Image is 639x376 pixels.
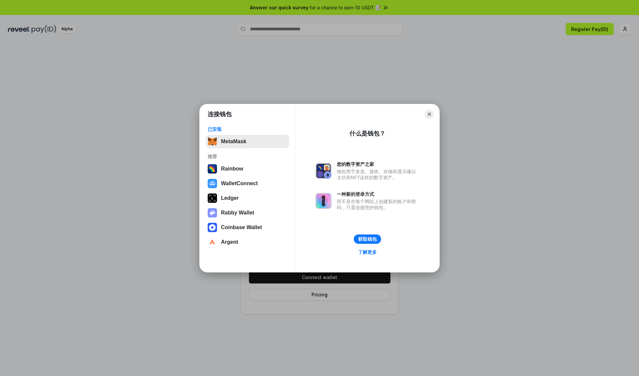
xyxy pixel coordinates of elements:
[221,166,243,172] div: Rainbow
[337,191,419,197] div: 一种新的登录方式
[208,164,217,174] img: svg+xml,%3Csvg%20width%3D%22120%22%20height%3D%22120%22%20viewBox%3D%220%200%20120%20120%22%20fil...
[349,130,385,138] div: 什么是钱包？
[208,223,217,232] img: svg+xml,%3Csvg%20width%3D%2228%22%20height%3D%2228%22%20viewBox%3D%220%200%2028%2028%22%20fill%3D...
[337,198,419,210] div: 而不是在每个网站上创建新的账户和密码，只需连接您的钱包。
[221,224,262,230] div: Coinbase Wallet
[221,239,238,245] div: Argent
[208,237,217,247] img: svg+xml,%3Csvg%20width%3D%2228%22%20height%3D%2228%22%20viewBox%3D%220%200%2028%2028%22%20fill%3D...
[208,208,217,217] img: svg+xml,%3Csvg%20xmlns%3D%22http%3A%2F%2Fwww.w3.org%2F2000%2Fsvg%22%20fill%3D%22none%22%20viewBox...
[337,169,419,181] div: 钱包用于发送、接收、存储和显示像以太坊和NFT这样的数字资产。
[206,191,289,205] button: Ledger
[208,154,287,160] div: 推荐
[208,137,217,146] img: svg+xml,%3Csvg%20fill%3D%22none%22%20height%3D%2233%22%20viewBox%3D%220%200%2035%2033%22%20width%...
[206,221,289,234] button: Coinbase Wallet
[206,235,289,249] button: Argent
[337,161,419,167] div: 您的数字资产之家
[221,210,254,216] div: Rabby Wallet
[206,206,289,219] button: Rabby Wallet
[206,162,289,176] button: Rainbow
[206,177,289,190] button: WalletConnect
[316,163,331,179] img: svg+xml,%3Csvg%20xmlns%3D%22http%3A%2F%2Fwww.w3.org%2F2000%2Fsvg%22%20fill%3D%22none%22%20viewBox...
[221,181,258,187] div: WalletConnect
[358,236,377,242] div: 获取钱包
[208,126,287,132] div: 已安装
[358,249,377,255] div: 了解更多
[354,248,381,256] a: 了解更多
[206,135,289,148] button: MetaMask
[208,110,232,118] h1: 连接钱包
[425,110,434,119] button: Close
[354,234,381,244] button: 获取钱包
[221,139,246,145] div: MetaMask
[221,195,239,201] div: Ledger
[316,193,331,209] img: svg+xml,%3Csvg%20xmlns%3D%22http%3A%2F%2Fwww.w3.org%2F2000%2Fsvg%22%20fill%3D%22none%22%20viewBox...
[208,179,217,188] img: svg+xml,%3Csvg%20width%3D%2228%22%20height%3D%2228%22%20viewBox%3D%220%200%2028%2028%22%20fill%3D...
[208,193,217,203] img: svg+xml,%3Csvg%20xmlns%3D%22http%3A%2F%2Fwww.w3.org%2F2000%2Fsvg%22%20width%3D%2228%22%20height%3...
